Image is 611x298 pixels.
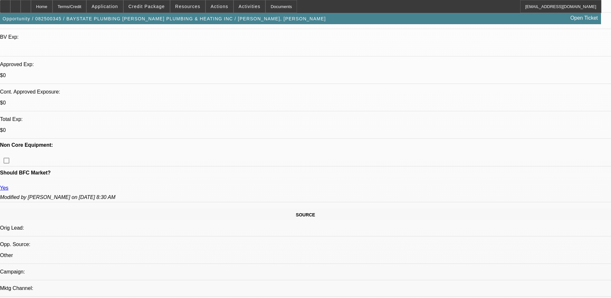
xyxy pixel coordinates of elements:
[3,16,326,21] span: Opportunity / 082500345 / BAYSTATE PLUMBING [PERSON_NAME] PLUMBING & HEATING INC / [PERSON_NAME],...
[87,0,123,13] button: Application
[129,4,165,9] span: Credit Package
[211,4,228,9] span: Actions
[206,0,233,13] button: Actions
[239,4,261,9] span: Activities
[170,0,205,13] button: Resources
[175,4,200,9] span: Resources
[91,4,118,9] span: Application
[568,13,600,24] a: Open Ticket
[234,0,265,13] button: Activities
[124,0,170,13] button: Credit Package
[296,212,315,217] span: SOURCE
